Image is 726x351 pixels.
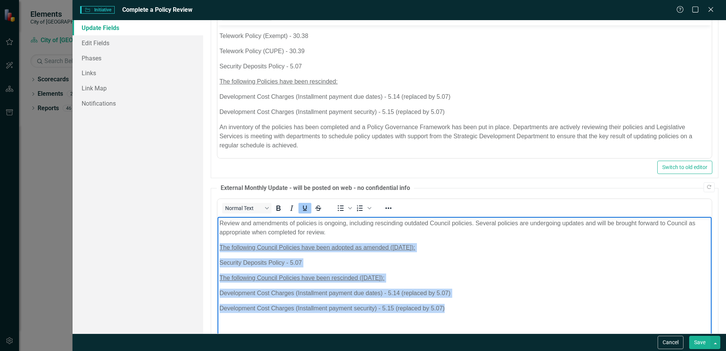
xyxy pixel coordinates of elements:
a: Links [73,65,203,81]
legend: External Monthly Update - will be posted on web - no confidential info [217,184,414,193]
div: Bullet list [334,203,353,213]
button: Bold [272,203,285,213]
button: Block Normal Text [222,203,271,213]
iframe: Rich Text Area [218,217,712,349]
button: Save [689,336,710,349]
a: Phases [73,51,203,66]
iframe: Rich Text Area [218,25,712,158]
button: Cancel [658,336,683,349]
a: Update Fields [73,20,203,35]
span: Initiative [80,6,114,14]
button: Switch to old editor [657,161,712,174]
a: Notifications [73,96,203,111]
a: Edit Fields [73,35,203,51]
button: Strikethrough [312,203,325,213]
button: Reveal or hide additional toolbar items [382,203,395,213]
button: Underline [298,203,311,213]
span: Complete a Policy Review [122,6,193,13]
span: Normal Text [225,205,262,211]
div: Numbered list [354,203,372,213]
button: Italic [285,203,298,213]
a: Link Map [73,81,203,96]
